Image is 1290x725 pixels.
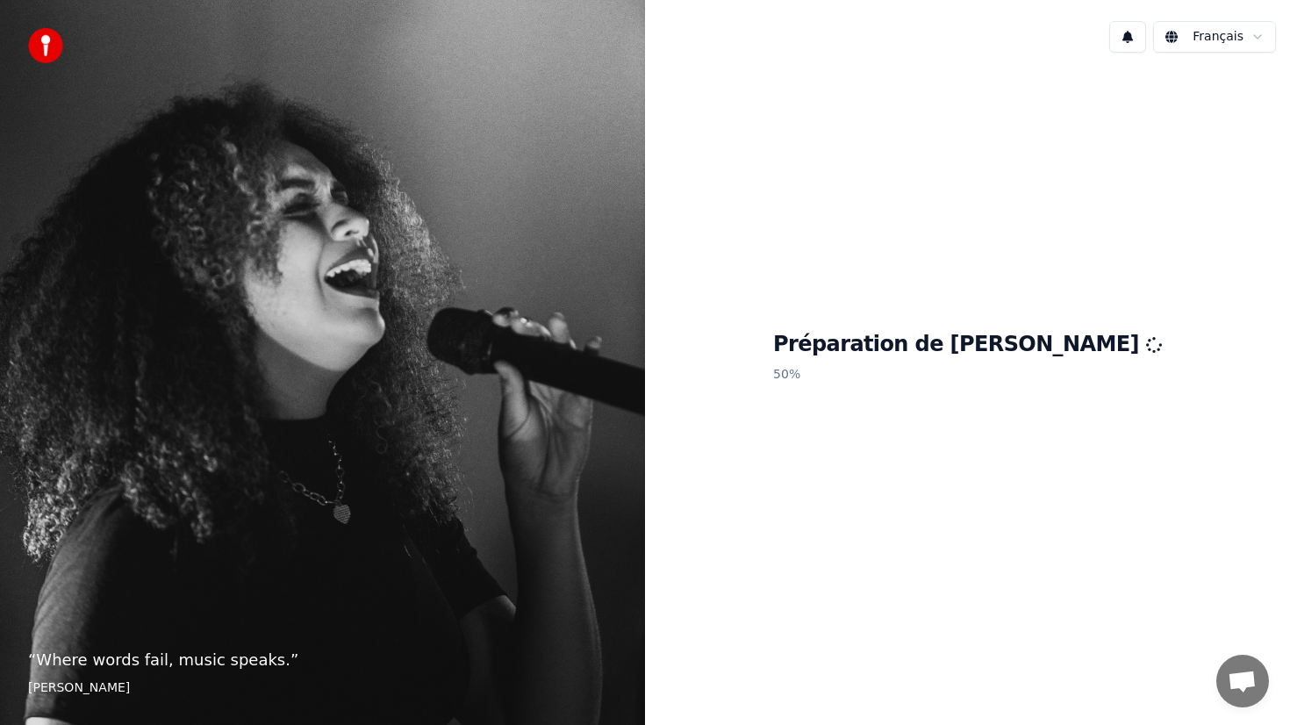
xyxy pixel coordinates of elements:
h1: Préparation de [PERSON_NAME] [773,331,1162,359]
img: youka [28,28,63,63]
a: Ouvrir le chat [1216,655,1269,707]
p: “ Where words fail, music speaks. ” [28,648,617,672]
footer: [PERSON_NAME] [28,679,617,697]
p: 50 % [773,359,1162,391]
